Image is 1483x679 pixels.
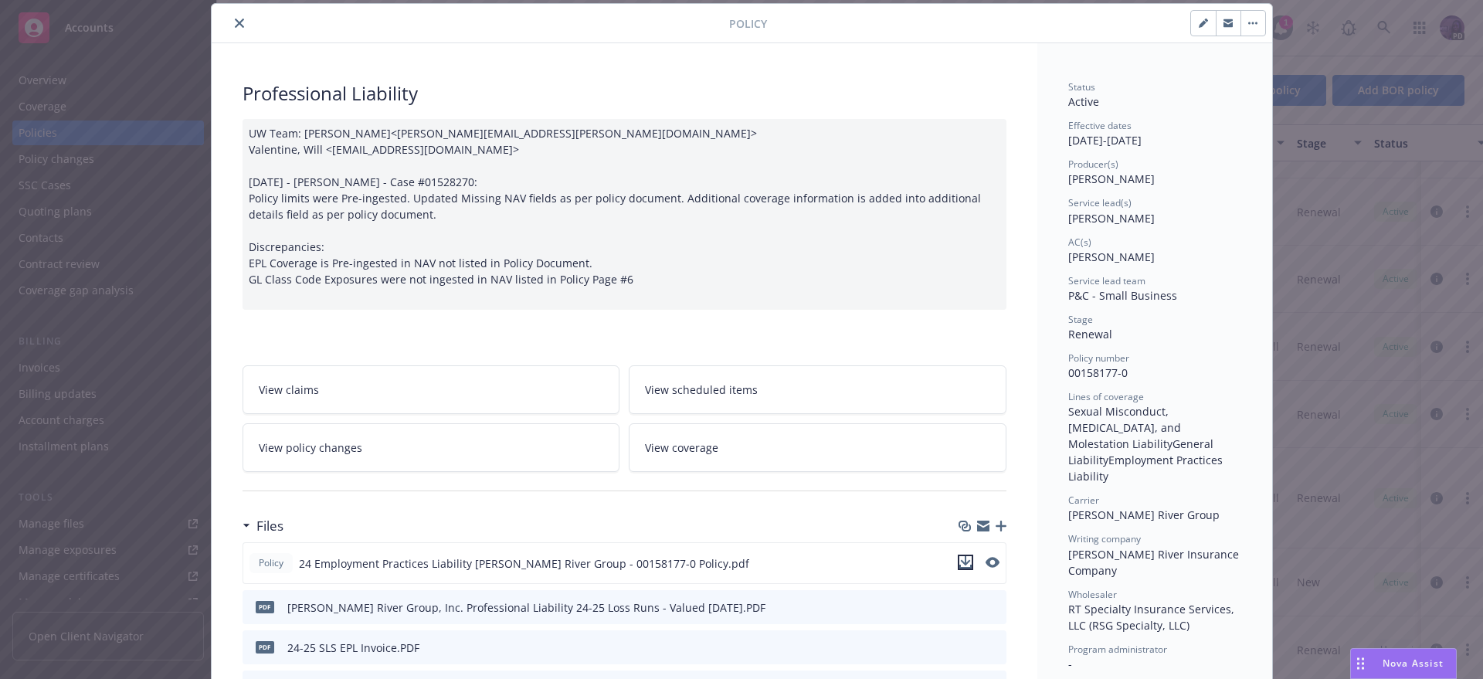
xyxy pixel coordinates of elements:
[243,80,1006,107] div: Professional Liability
[1068,274,1145,287] span: Service lead team
[1068,365,1128,380] span: 00158177-0
[1068,404,1184,451] span: Sexual Misconduct, [MEDICAL_DATA], and Molestation Liability
[1068,119,1241,148] div: [DATE] - [DATE]
[629,423,1006,472] a: View coverage
[299,555,749,572] span: 24 Employment Practices Liability [PERSON_NAME] River Group - 00158177-0 Policy.pdf
[1350,648,1457,679] button: Nova Assist
[1068,196,1132,209] span: Service lead(s)
[986,557,999,568] button: preview file
[243,516,283,536] div: Files
[243,119,1006,310] div: UW Team: [PERSON_NAME]<[PERSON_NAME][EMAIL_ADDRESS][PERSON_NAME][DOMAIN_NAME]> Valentine, Will <[...
[1068,288,1177,303] span: P&C - Small Business
[1068,643,1167,656] span: Program administrator
[1068,547,1242,578] span: [PERSON_NAME] River Insurance Company
[230,14,249,32] button: close
[1068,158,1118,171] span: Producer(s)
[256,601,274,613] span: PDF
[645,382,758,398] span: View scheduled items
[986,640,1000,656] button: preview file
[1068,657,1072,671] span: -
[256,641,274,653] span: PDF
[962,599,974,616] button: download file
[1068,508,1220,522] span: [PERSON_NAME] River Group
[729,15,767,32] span: Policy
[243,423,620,472] a: View policy changes
[1351,649,1370,678] div: Drag to move
[259,382,319,398] span: View claims
[1068,327,1112,341] span: Renewal
[1068,351,1129,365] span: Policy number
[1068,588,1117,601] span: Wholesaler
[1068,211,1155,226] span: [PERSON_NAME]
[256,556,287,570] span: Policy
[256,516,283,536] h3: Files
[986,599,1000,616] button: preview file
[1068,119,1132,132] span: Effective dates
[645,440,718,456] span: View coverage
[1068,436,1217,467] span: General Liability
[1068,94,1099,109] span: Active
[1068,602,1237,633] span: RT Specialty Insurance Services, LLC (RSG Specialty, LLC)
[958,555,973,570] button: download file
[1068,80,1095,93] span: Status
[243,365,620,414] a: View claims
[1383,657,1444,670] span: Nova Assist
[1068,532,1141,545] span: Writing company
[1068,313,1093,326] span: Stage
[1068,453,1226,484] span: Employment Practices Liability
[259,440,362,456] span: View policy changes
[287,640,419,656] div: 24-25 SLS EPL Invoice.PDF
[1068,250,1155,264] span: [PERSON_NAME]
[1068,494,1099,507] span: Carrier
[962,640,974,656] button: download file
[629,365,1006,414] a: View scheduled items
[1068,236,1091,249] span: AC(s)
[986,555,999,572] button: preview file
[958,555,973,572] button: download file
[287,599,765,616] div: [PERSON_NAME] River Group, Inc. Professional Liability 24-25 Loss Runs - Valued [DATE].PDF
[1068,390,1144,403] span: Lines of coverage
[1068,171,1155,186] span: [PERSON_NAME]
